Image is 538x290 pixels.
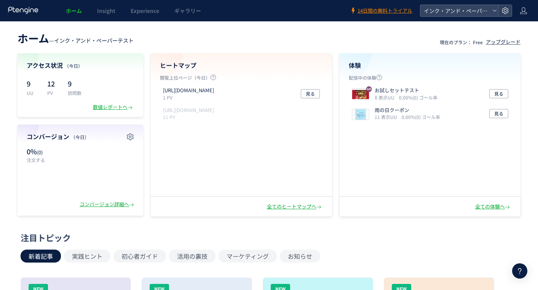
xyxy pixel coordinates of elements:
i: 0.00%(0) ゴール率 [402,114,440,120]
span: インク・アンド・ペーパーテスト [421,5,489,16]
i: 8 表示UU [375,94,398,101]
span: ホーム [66,7,82,14]
i: 0.00%(0) ゴール率 [399,94,437,101]
button: 活用の裏技 [169,250,216,263]
p: 訪問数 [68,90,81,96]
p: https://share.fcoop-enjoy.jp/tooltest/b [163,107,214,114]
div: 全てのヒートマップへ [267,203,323,210]
div: コンバージョン詳細へ [80,201,136,208]
span: 見る [306,89,315,98]
div: 数値レポートへ [93,104,134,111]
p: PV [47,90,59,96]
div: 注目トピック [21,232,514,244]
span: ギャラリー [174,7,201,14]
p: 11 PV [163,114,217,120]
span: (0) [37,149,43,156]
span: （今日） [64,62,83,69]
span: 見る [494,109,503,118]
button: 見る [489,109,508,118]
p: 配信中の体験 [349,74,512,84]
button: 実践ヒント [64,250,110,263]
span: 見る [494,89,503,98]
p: 注文する [27,157,77,163]
button: 見る [301,89,320,98]
p: 9 [27,77,38,90]
p: 9 [68,77,81,90]
button: 新着記事 [21,250,61,263]
p: UU [27,90,38,96]
img: c531d34fb1f1c0f34e7f106b546867881755053604094.jpeg [352,89,369,100]
div: アップグレード [486,38,520,46]
i: 11 表示UU [375,114,400,120]
button: マーケティング [219,250,277,263]
p: 閲覧上位ページ（今日） [160,74,323,84]
img: 4c4c66fb926bde3a5564295c8cf573631754963546104.png [352,109,369,120]
a: 14日間の無料トライアル [350,7,412,14]
button: 見る [489,89,508,98]
span: インク・アンド・ペーパーテスト [54,37,134,44]
div: — [18,30,134,46]
span: （今日） [71,134,89,140]
p: 12 [47,77,59,90]
span: ホーム [18,30,49,46]
p: 現在のプラン： Free [440,39,483,45]
h4: ヒートマップ [160,61,323,70]
span: 14日間の無料トライアル [358,7,412,14]
p: http://share.fcoop-enjoy.jp/tooltest/b [163,87,214,94]
button: お知らせ [280,250,320,263]
h4: コンバージョン [27,132,134,141]
span: Experience [131,7,159,14]
span: Insight [97,7,115,14]
div: 全ての体験へ [475,203,511,210]
h4: アクセス状況 [27,61,134,70]
p: 雨の日クーポン [375,107,437,114]
p: 1 PV [163,94,217,101]
p: 0% [27,147,77,157]
h4: 体験 [349,61,512,70]
p: お試しセットテスト [375,87,434,94]
button: 初心者ガイド [113,250,166,263]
